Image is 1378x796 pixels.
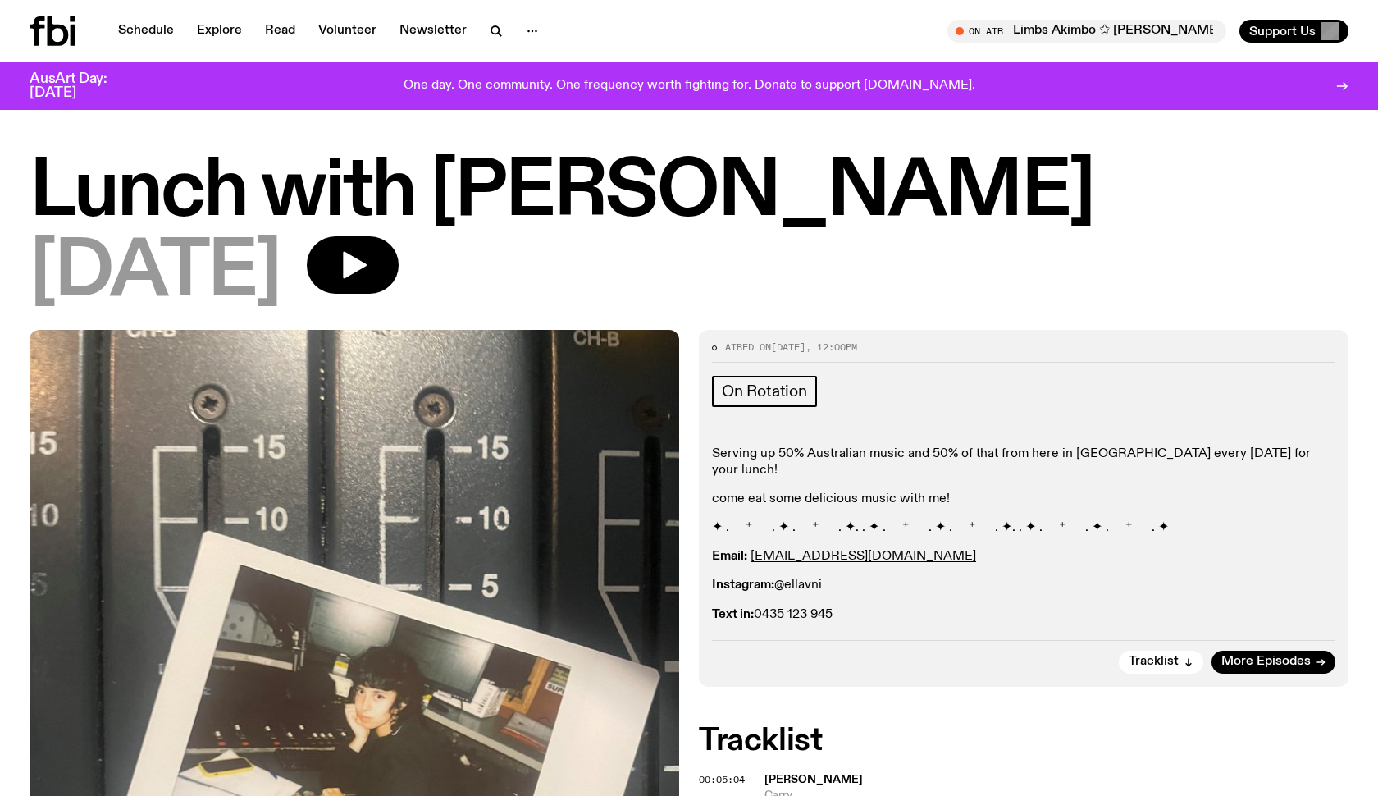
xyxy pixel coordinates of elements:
span: More Episodes [1221,656,1311,668]
a: Newsletter [390,20,477,43]
strong: Text in: [712,608,754,621]
a: Schedule [108,20,184,43]
p: One day. One community. One frequency worth fighting for. Donate to support [DOMAIN_NAME]. [404,79,975,94]
span: Tracklist [1129,656,1179,668]
p: Serving up 50% Australian music and 50% of that from here in [GEOGRAPHIC_DATA] every [DATE] for y... [712,446,1335,478]
span: Support Us [1249,24,1316,39]
span: , 12:00pm [805,341,857,354]
a: More Episodes [1211,651,1335,674]
strong: Email: [712,550,747,563]
button: 00:05:04 [699,775,745,785]
span: [PERSON_NAME] [764,774,863,785]
p: 0435 123 945 [712,607,1335,623]
a: Volunteer [308,20,386,43]
span: Aired on [725,341,771,354]
span: [DATE] [771,341,805,354]
span: 00:05:04 [699,773,745,786]
p: ✦ . ⁺ . ✦ . ⁺ . ✦. . ✦ . ⁺ . ✦ . ⁺ . ✦. . ✦ . ⁺ . ✦ . ⁺ . ✦ [712,520,1335,536]
p: come eat some delicious music with me! [712,492,1335,507]
p: @ellavni [712,578,1335,593]
button: Tracklist [1119,651,1203,674]
a: Read [255,20,305,43]
a: On Rotation [712,376,817,407]
span: [DATE] [30,236,281,310]
a: Explore [187,20,252,43]
h1: Lunch with [PERSON_NAME] [30,156,1348,230]
span: On Rotation [722,382,807,400]
button: On AirLimbs Akimbo ✩ [PERSON_NAME] ✩ [947,20,1226,43]
button: Support Us [1239,20,1348,43]
a: [EMAIL_ADDRESS][DOMAIN_NAME] [751,550,976,563]
h3: AusArt Day: [DATE] [30,72,135,100]
h2: Tracklist [699,726,1348,756]
strong: Instagram: [712,579,774,592]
